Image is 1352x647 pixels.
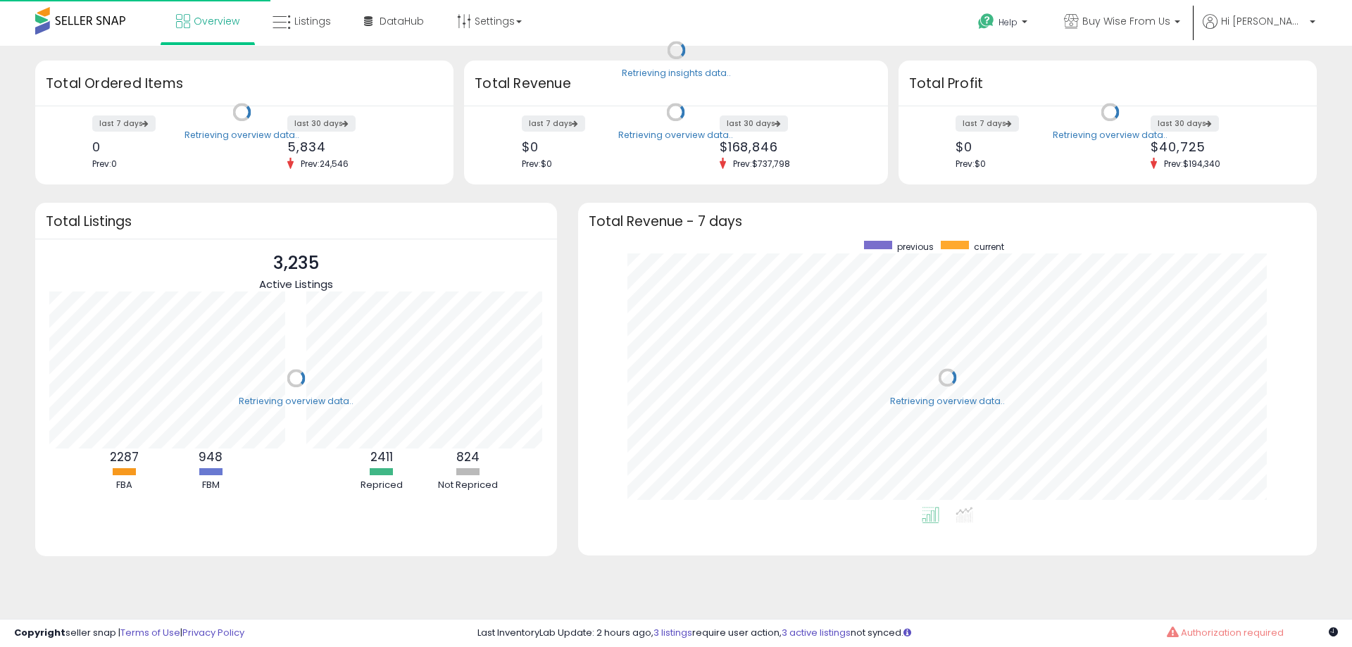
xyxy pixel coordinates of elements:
[1053,130,1168,142] div: Retrieving overview data..
[294,14,331,28] span: Listings
[999,16,1018,28] span: Help
[1203,14,1315,46] a: Hi [PERSON_NAME]
[380,14,424,28] span: DataHub
[477,627,1338,640] div: Last InventoryLab Update: 2 hours ago, require user action, not synced.
[653,626,692,639] a: 3 listings
[182,626,244,639] a: Privacy Policy
[782,626,851,639] a: 3 active listings
[239,396,353,408] div: Retrieving overview data..
[977,13,995,30] i: Get Help
[890,395,1005,408] div: Retrieving overview data..
[120,626,180,639] a: Terms of Use
[1221,14,1306,28] span: Hi [PERSON_NAME]
[194,14,239,28] span: Overview
[14,626,65,639] strong: Copyright
[1082,14,1170,28] span: Buy Wise From Us
[618,130,733,142] div: Retrieving overview data..
[14,627,244,640] div: seller snap | |
[184,130,299,142] div: Retrieving overview data..
[1181,626,1284,639] span: Authorization required
[967,2,1041,46] a: Help
[903,628,911,637] i: Click here to read more about un-synced listings.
